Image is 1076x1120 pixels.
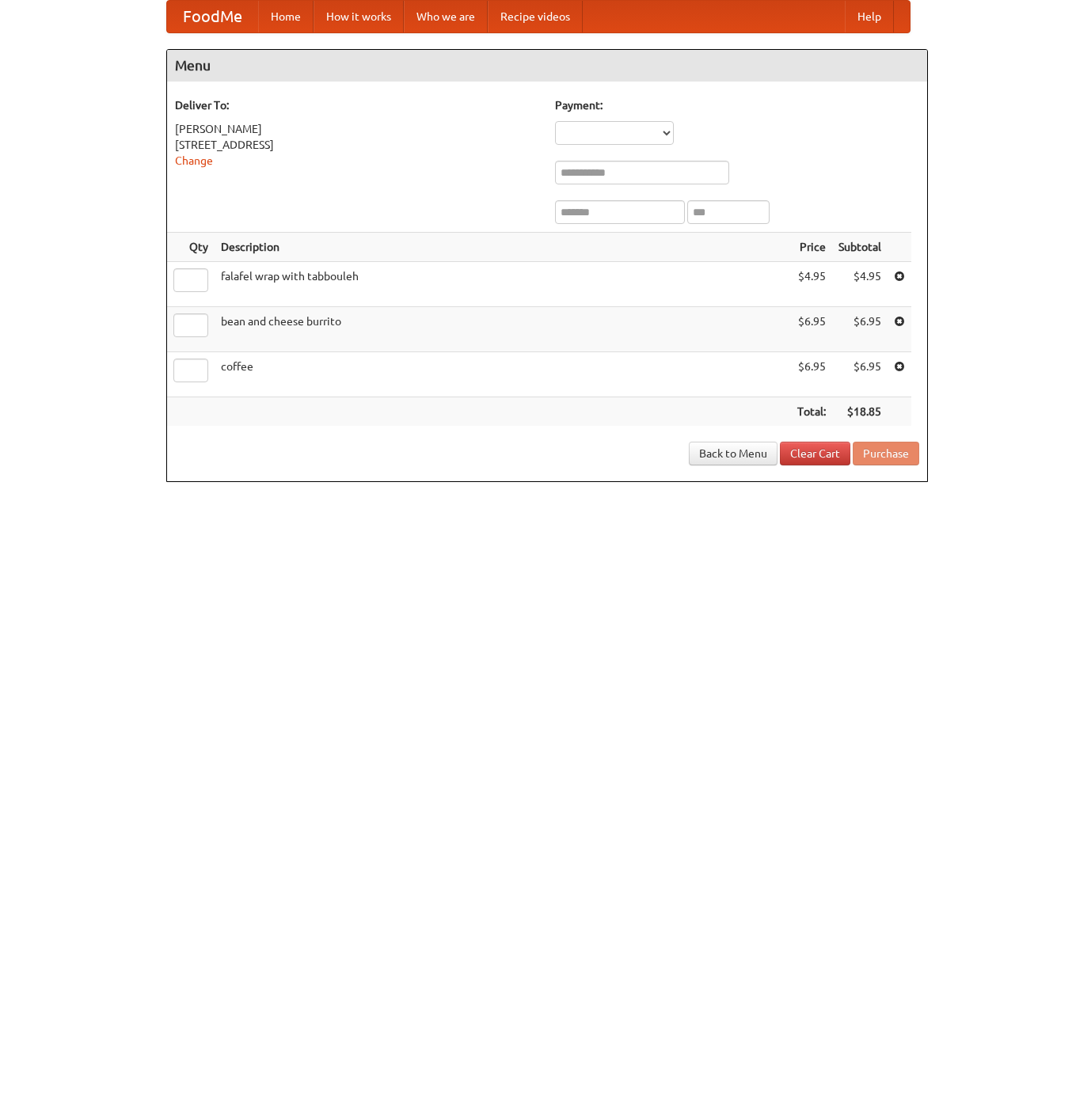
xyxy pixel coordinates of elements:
[488,1,583,32] a: Recipe videos
[167,50,927,82] h4: Menu
[780,442,850,465] a: Clear Cart
[215,262,791,307] td: falafel wrap with tabbouleh
[791,307,832,352] td: $6.95
[215,352,791,397] td: coffee
[175,121,539,137] div: [PERSON_NAME]
[215,233,791,262] th: Description
[832,352,888,397] td: $6.95
[175,137,539,153] div: [STREET_ADDRESS]
[689,442,778,465] a: Back to Menu
[167,1,258,32] a: FoodMe
[853,442,919,465] button: Purchase
[404,1,488,32] a: Who we are
[791,233,832,262] th: Price
[832,233,888,262] th: Subtotal
[791,352,832,397] td: $6.95
[832,262,888,307] td: $4.95
[555,97,919,113] h5: Payment:
[175,97,539,113] h5: Deliver To:
[258,1,314,32] a: Home
[832,307,888,352] td: $6.95
[845,1,894,32] a: Help
[314,1,404,32] a: How it works
[215,307,791,352] td: bean and cheese burrito
[832,397,888,427] th: $18.85
[167,233,215,262] th: Qty
[791,397,832,427] th: Total:
[175,154,213,167] a: Change
[791,262,832,307] td: $4.95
